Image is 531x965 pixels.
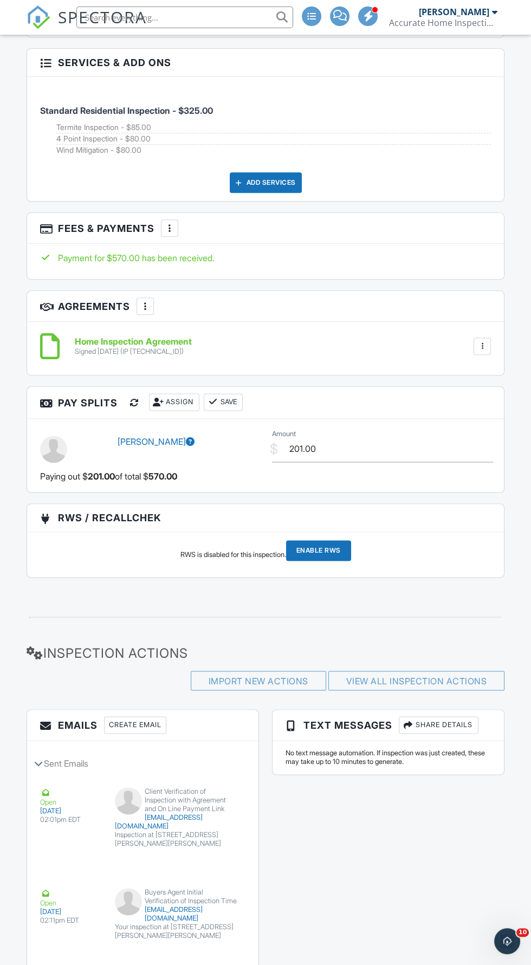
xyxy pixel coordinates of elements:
div: $ [270,440,278,458]
div: [DATE] [40,908,102,916]
iframe: Intercom live chat [494,928,520,954]
div: Payment for $570.00 has been received. [40,252,491,264]
div: [PERSON_NAME] [419,7,489,17]
h3: Fees & Payments [27,213,504,244]
span: 570.00 [148,470,177,482]
span: 201.00 [88,470,115,482]
div: [DATE] [40,807,102,815]
a: [PERSON_NAME] [118,436,195,447]
li: Add on: Wind Mitigation [56,145,491,156]
div: Sent Emails [27,749,258,778]
a: SPECTORA [27,15,147,37]
div: Your inspection at [STREET_ADDRESS][PERSON_NAME][PERSON_NAME] [115,923,239,940]
img: The Best Home Inspection Software - Spectora [27,5,50,29]
div: Create Email [104,716,166,734]
h6: Home Inspection Agreement [75,337,192,347]
img: default-user-f0147aede5fd5fa78ca7ade42f37bd4542148d508eef1c3d3ea960f66861d68b.jpg [40,436,67,463]
h3: Emails [27,710,258,741]
div: No text message automation. If inspection was just created, these may take up to 10 minutes to ge... [286,749,491,766]
label: Amount [272,429,296,439]
div: RWS is disabled for this inspection. [180,550,286,559]
li: Add on: 4 Point Inspection [56,133,491,145]
div: Open [40,787,102,807]
div: Open [40,888,102,908]
span: of total $ [115,470,148,482]
div: 02:11pm EDT [40,916,102,925]
div: 02:01pm EDT [40,815,102,824]
a: View All Inspection Actions [346,676,487,686]
div: Buyers Agent Initial Verification of Inspection Time [115,888,239,905]
span: Standard Residential Inspection - $325.00 [40,105,213,116]
h3: RWS / RecallChek [27,504,504,532]
span: Paying out $ [40,470,88,482]
div: Inspection at [STREET_ADDRESS][PERSON_NAME][PERSON_NAME] [115,831,239,848]
button: Save [204,393,243,411]
div: Share Details [399,716,478,734]
li: Add on: Termite Inspection [56,122,491,133]
h3: Pay Splits [27,387,504,419]
span: SPECTORA [58,5,147,28]
input: Enable RWS [286,540,351,561]
h3: Inspection Actions [27,646,504,660]
a: Home Inspection Agreement Signed [DATE] (IP [TECHNICAL_ID]) [75,337,192,356]
span: 10 [516,928,529,937]
div: [EMAIL_ADDRESS][DOMAIN_NAME] [115,905,239,923]
img: default-user-f0147aede5fd5fa78ca7ade42f37bd4542148d508eef1c3d3ea960f66861d68b.jpg [115,787,142,814]
img: default-user-f0147aede5fd5fa78ca7ade42f37bd4542148d508eef1c3d3ea960f66861d68b.jpg [115,888,142,915]
h3: Text Messages [273,710,504,741]
div: [EMAIL_ADDRESS][DOMAIN_NAME] [115,813,239,831]
div: Accurate Home Inspections [389,17,497,28]
li: Service: Standard Residential Inspection [40,85,491,164]
div: Client Verification of Inspection with Agreement and On Line Payment Link [115,787,239,813]
input: Search everything... [76,7,293,28]
h3: Services & Add ons [27,49,504,77]
div: Assign [149,393,199,411]
h3: Agreements [27,291,504,322]
div: Import New Actions [191,671,326,690]
div: Signed [DATE] (IP [TECHNICAL_ID]) [75,347,192,356]
div: Add Services [230,172,302,193]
